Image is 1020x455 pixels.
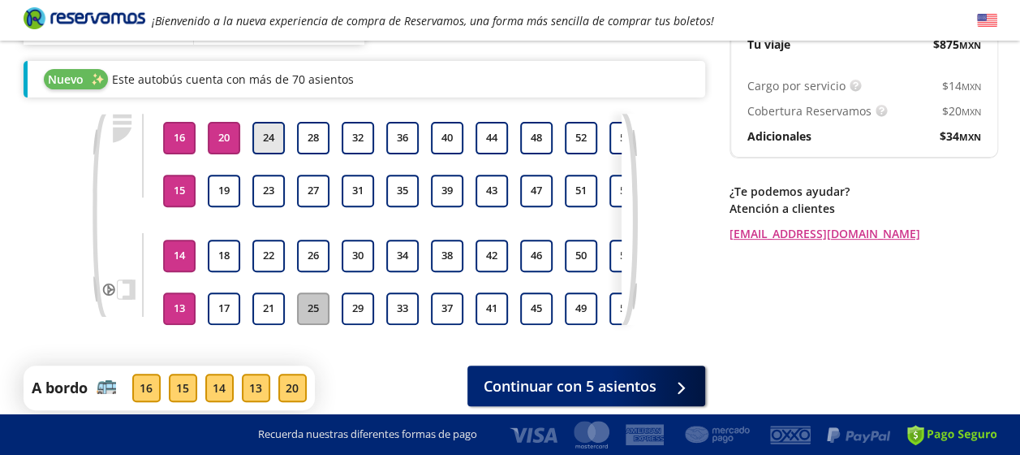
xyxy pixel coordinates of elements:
button: 56 [609,122,642,154]
div: 14 [205,374,234,402]
button: 18 [208,240,240,272]
button: 23 [252,175,285,207]
p: Adicionales [747,128,811,145]
p: Recuerda nuestras diferentes formas de pago [258,427,477,443]
button: 31 [342,175,374,207]
button: 17 [208,292,240,325]
button: 55 [609,175,642,207]
button: 48 [520,122,553,154]
p: Atención a clientes [729,200,997,217]
p: Cargo por servicio [747,77,846,94]
button: 41 [476,292,508,325]
small: MXN [959,131,981,143]
button: 25 [297,292,329,325]
button: 47 [520,175,553,207]
em: ¡Bienvenido a la nueva experiencia de compra de Reservamos, una forma más sencilla de comprar tus... [152,13,714,28]
button: 39 [431,175,463,207]
button: 26 [297,240,329,272]
p: Tu viaje [747,36,790,53]
button: 30 [342,240,374,272]
button: 33 [386,292,419,325]
button: 37 [431,292,463,325]
button: 32 [342,122,374,154]
i: Brand Logo [24,6,145,30]
button: English [977,11,997,31]
button: 28 [297,122,329,154]
span: Nuevo [48,71,84,88]
span: $ 875 [933,36,981,53]
button: 29 [342,292,374,325]
button: 21 [252,292,285,325]
small: MXN [959,39,981,51]
button: 40 [431,122,463,154]
button: 42 [476,240,508,272]
p: ¿Te podemos ayudar? [729,183,997,200]
button: 36 [386,122,419,154]
button: 50 [565,240,597,272]
span: $ 14 [942,77,981,94]
button: 44 [476,122,508,154]
button: 13 [163,292,196,325]
small: MXN [962,106,981,118]
span: $ 20 [942,102,981,119]
button: 22 [252,240,285,272]
button: 38 [431,240,463,272]
button: 15 [163,175,196,207]
span: Continuar con 5 asientos [484,375,656,397]
button: 20 [208,122,240,154]
div: 16 [132,374,161,402]
div: 15 [169,374,197,402]
span: $ 34 [940,128,981,145]
p: Este autobús cuenta con más de 70 asientos [112,71,354,88]
button: 34 [386,240,419,272]
button: Continuar con 5 asientos [467,366,705,406]
button: 19 [208,175,240,207]
a: [EMAIL_ADDRESS][DOMAIN_NAME] [729,225,997,242]
button: 35 [386,175,419,207]
a: Brand Logo [24,6,145,35]
div: 13 [242,374,270,402]
div: 20 [278,374,307,402]
button: 49 [565,292,597,325]
button: 52 [565,122,597,154]
small: MXN [962,80,981,93]
button: 51 [565,175,597,207]
button: 27 [297,175,329,207]
button: 53 [609,292,642,325]
button: 45 [520,292,553,325]
button: 46 [520,240,553,272]
p: Cobertura Reservamos [747,102,872,119]
button: 43 [476,175,508,207]
button: 24 [252,122,285,154]
p: A bordo [32,377,88,399]
button: 54 [609,240,642,272]
button: 14 [163,240,196,272]
button: 16 [163,122,196,154]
